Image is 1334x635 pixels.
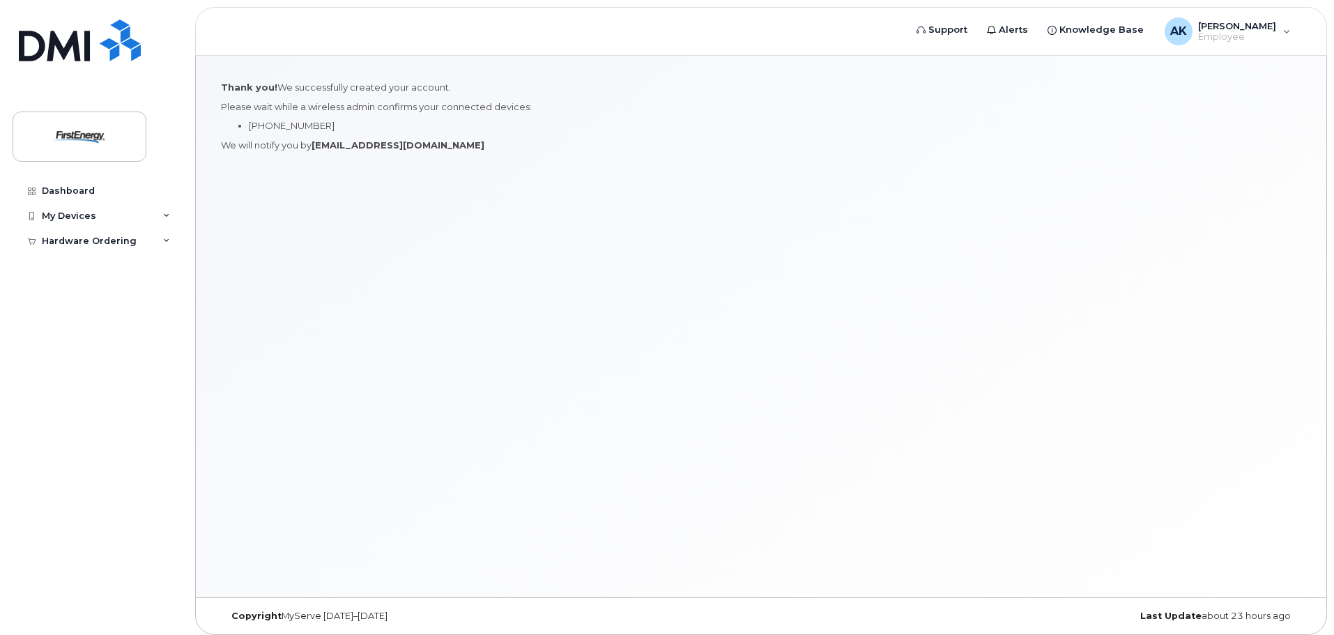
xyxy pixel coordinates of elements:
strong: Copyright [231,611,282,621]
strong: [EMAIL_ADDRESS][DOMAIN_NAME] [312,139,484,151]
div: about 23 hours ago [941,611,1301,622]
strong: Last Update [1140,611,1202,621]
p: We will notify you by [221,139,1301,152]
div: MyServe [DATE]–[DATE] [221,611,581,622]
li: [PHONE_NUMBER] [249,119,1301,132]
p: Please wait while a wireless admin confirms your connected devices: [221,100,1301,114]
p: We successfully created your account. [221,81,1301,94]
strong: Thank you! [221,82,277,93]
